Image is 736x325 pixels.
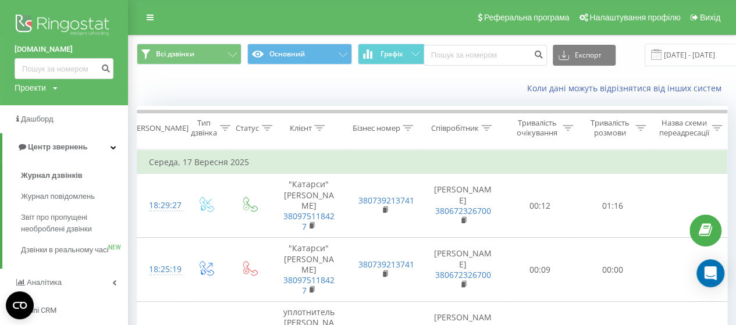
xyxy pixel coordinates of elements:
div: Тривалість розмови [586,118,632,138]
span: Всі дзвінки [156,49,194,59]
a: 380739213741 [358,259,414,270]
td: 00:12 [504,174,577,238]
td: 00:00 [577,238,649,302]
button: Графік [358,44,425,65]
td: [PERSON_NAME] [422,174,504,238]
input: Пошук за номером [15,58,113,79]
a: Дзвінки в реальному часіNEW [21,240,128,260]
td: "Катарси" [PERSON_NAME] [271,238,347,302]
td: 01:16 [577,174,649,238]
button: Експорт [553,45,616,66]
button: Всі дзвінки [137,44,241,65]
span: Центр звернень [28,142,87,151]
td: "Катарси" [PERSON_NAME] [271,174,347,238]
a: [DOMAIN_NAME] [15,44,113,55]
span: Журнал повідомлень [21,191,95,202]
img: Ringostat logo [15,12,113,41]
div: Open Intercom Messenger [696,259,724,287]
a: 380975118427 [283,210,335,232]
a: Коли дані можуть відрізнятися вiд інших систем [527,83,727,94]
div: Статус [236,123,259,133]
button: Open CMP widget [6,291,34,319]
span: Аналiтика [27,278,62,287]
span: Реферальна програма [484,13,570,22]
a: Журнал повідомлень [21,186,128,207]
div: Клієнт [289,123,311,133]
div: Співробітник [431,123,478,133]
a: Центр звернень [2,133,128,161]
a: 380975118427 [283,274,335,296]
a: Журнал дзвінків [21,165,128,186]
span: Mini CRM [25,306,56,315]
div: Бізнес номер [352,123,400,133]
span: Графік [381,50,403,58]
a: 380672326700 [435,269,491,280]
span: Дзвінки в реальному часі [21,244,108,256]
input: Пошук за номером [424,45,547,66]
button: Основний [247,44,352,65]
div: Тип дзвінка [191,118,217,138]
span: Звіт про пропущені необроблені дзвінки [21,212,122,235]
td: 00:09 [504,238,577,302]
div: 18:25:19 [149,258,172,281]
a: 380672326700 [435,205,491,216]
span: Журнал дзвінків [21,170,83,181]
div: 18:29:27 [149,194,172,217]
div: Назва схеми переадресації [659,118,709,138]
a: 380739213741 [358,195,414,206]
div: Проекти [15,82,46,94]
a: Звіт про пропущені необроблені дзвінки [21,207,128,240]
span: Дашборд [21,115,54,123]
td: [PERSON_NAME] [422,238,504,302]
span: Вихід [700,13,720,22]
span: Налаштування профілю [589,13,680,22]
div: Тривалість очікування [514,118,560,138]
div: [PERSON_NAME] [130,123,189,133]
